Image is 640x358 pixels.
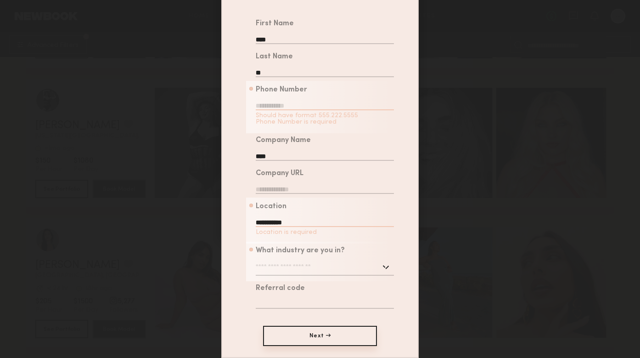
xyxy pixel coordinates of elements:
[256,170,303,177] div: Company URL
[256,20,294,28] div: First Name
[256,86,307,94] div: Phone Number
[256,119,394,125] div: Phone Number is required
[256,247,345,255] div: What industry are you in?
[256,203,286,210] div: Location
[256,53,293,61] div: Last Name
[256,137,311,144] div: Company Name
[256,113,394,119] div: Should have format 555.222.5555
[256,285,305,292] div: Referral code
[256,229,394,236] div: Location is required
[263,326,377,346] button: Next →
